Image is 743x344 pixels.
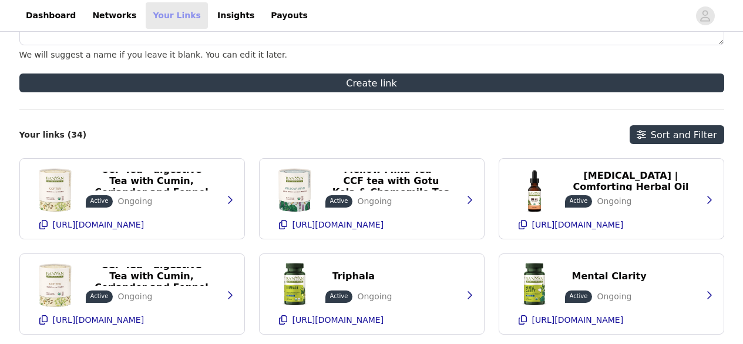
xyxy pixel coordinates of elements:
button: [URL][DOMAIN_NAME] [32,310,233,329]
p: Active [570,292,588,300]
button: Ear Oil | [MEDICAL_DATA] | Comforting Herbal Oil Drops [565,172,697,191]
img: CCF Tea - digestive Tea with Cumin, Coriander and Fennel [32,261,79,308]
p: Mental Clarity [572,270,647,282]
p: Active [90,292,109,300]
a: Your Links [146,2,208,29]
button: Mellow Mind Tea - CCF tea with Gotu Kola & Chamomile Tea [325,172,458,191]
p: Active [330,292,348,300]
a: Dashboard [19,2,83,29]
p: CCF Tea - digestive Tea with Cumin, Coriander and Fennel [93,259,211,293]
p: [URL][DOMAIN_NAME] [53,315,144,325]
button: [URL][DOMAIN_NAME] [511,215,712,234]
p: Mellow Mind Tea - CCF tea with Gotu Kola & Chamomile Tea [332,164,450,198]
a: Insights [210,2,261,29]
button: [URL][DOMAIN_NAME] [32,215,233,234]
img: Mellow Mind Tea - CCF tea with Gotu Kola & Chamomile Tea [271,166,318,213]
img: Mental Clarity supplements - nootropic for mood, memory, and brain function [511,261,558,308]
img: Ear Oil | Ear Drops | Comforting Herbal Oil Drops [511,166,558,213]
div: avatar [700,6,711,25]
button: [URL][DOMAIN_NAME] [271,215,472,234]
p: CCF Tea - digestive Tea with Cumin, Coriander and Fennel [93,164,211,198]
button: Create link [19,74,724,92]
p: [URL][DOMAIN_NAME] [532,315,624,325]
p: [URL][DOMAIN_NAME] [293,220,384,229]
button: CCF Tea - digestive Tea with Cumin, Coriander and Fennel [86,172,218,191]
a: Payouts [264,2,315,29]
p: Ongoing [357,195,392,208]
img: CCF Tea - digestive Tea with Cumin, Coriander and Fennel [32,166,79,213]
h2: Your links (34) [19,130,87,140]
p: Ongoing [357,290,392,303]
p: Active [570,196,588,205]
p: Ongoing [117,290,152,303]
p: Ear Oil | [MEDICAL_DATA] | Comforting Herbal Oil Drops [572,159,690,203]
button: [URL][DOMAIN_NAME] [271,310,472,329]
img: Triphala Tablets - digestion, elimination and healthy gut microbiome [271,261,318,308]
p: [URL][DOMAIN_NAME] [53,220,144,229]
button: Mental Clarity [565,267,654,286]
p: Active [330,196,348,205]
button: Triphala [325,267,382,286]
div: We will suggest a name if you leave it blank. You can edit it later. [19,50,724,59]
button: [URL][DOMAIN_NAME] [511,310,712,329]
p: Ongoing [597,195,631,208]
p: [URL][DOMAIN_NAME] [532,220,624,229]
button: CCF Tea - digestive Tea with Cumin, Coriander and Fennel [86,267,218,286]
a: Networks [85,2,143,29]
p: Active [90,196,109,205]
p: Ongoing [597,290,631,303]
p: Triphala [332,270,375,282]
p: Ongoing [117,195,152,208]
button: Sort and Filter [630,125,724,144]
